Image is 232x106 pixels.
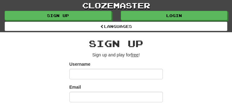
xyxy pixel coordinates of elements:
h2: Sign up [69,38,163,49]
label: Username [69,61,91,67]
a: Sign up [5,11,111,20]
label: Email [69,84,81,90]
p: Sign up and play for ! [69,52,163,58]
u: free [131,52,139,57]
a: Languages [5,22,227,31]
a: Login [121,11,228,20]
